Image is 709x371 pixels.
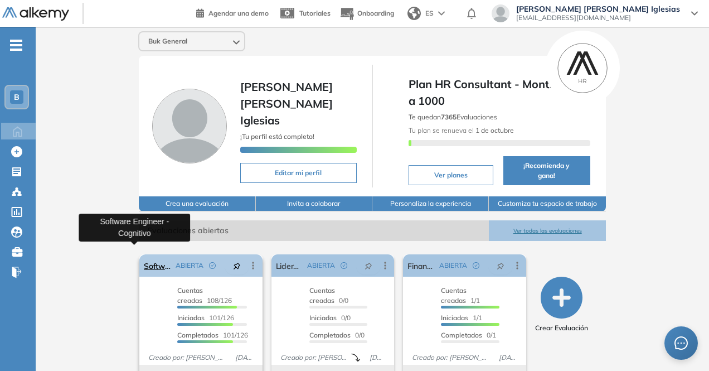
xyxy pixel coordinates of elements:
[503,156,590,185] button: ¡Recomienda y gana!
[79,214,190,242] div: Software Engineer - Cognitivo
[535,277,588,333] button: Crear Evaluación
[339,2,394,26] button: Onboarding
[489,220,605,241] button: Ver todas las evaluaciones
[365,353,390,363] span: [DATE]
[441,286,480,305] span: 1/1
[407,7,421,20] img: world
[407,254,435,277] a: Finance Specialist CL
[309,331,351,339] span: Completados
[438,11,445,16] img: arrow
[177,331,218,339] span: Completados
[307,261,335,271] span: ABIERTA
[225,257,249,274] button: pushpin
[341,262,347,269] span: check-circle
[535,323,588,333] span: Crear Evaluación
[309,314,337,322] span: Iniciadas
[196,6,269,19] a: Agendar una demo
[356,257,381,274] button: pushpin
[494,353,522,363] span: [DATE]
[439,261,467,271] span: ABIERTA
[473,262,479,269] span: check-circle
[365,261,372,270] span: pushpin
[177,286,232,305] span: 108/126
[309,286,348,305] span: 0/0
[148,37,187,46] span: Buk General
[256,196,372,211] button: Invita a colaborar
[441,113,457,121] b: 7365
[152,89,227,163] img: Foto de perfil
[372,196,489,211] button: Personaliza la experiencia
[516,13,680,22] span: [EMAIL_ADDRESS][DOMAIN_NAME]
[309,314,351,322] span: 0/0
[144,254,171,277] a: Software Engineer - Cognitivo
[10,44,22,46] i: -
[231,353,258,363] span: [DATE]
[409,113,497,121] span: Te quedan Evaluaciones
[240,163,356,183] button: Editar mi perfil
[441,331,496,339] span: 0/1
[488,257,513,274] button: pushpin
[309,286,335,305] span: Cuentas creadas
[474,126,514,134] b: 1 de octubre
[425,8,434,18] span: ES
[497,261,504,270] span: pushpin
[144,353,230,363] span: Creado por: [PERSON_NAME]
[309,331,365,339] span: 0/0
[276,254,303,277] a: Liderazgo | Col
[407,353,494,363] span: Creado por: [PERSON_NAME]
[177,331,248,339] span: 101/126
[516,4,680,13] span: [PERSON_NAME] [PERSON_NAME] Iglesias
[441,314,482,322] span: 1/1
[139,220,489,241] span: Evaluaciones abiertas
[209,262,216,269] span: check-circle
[177,314,234,322] span: 101/126
[357,9,394,17] span: Onboarding
[409,165,493,185] button: Ver planes
[14,93,20,102] span: B
[441,286,467,305] span: Cuentas creadas
[139,196,255,211] button: Crea una evaluación
[233,261,241,270] span: pushpin
[299,9,331,17] span: Tutoriales
[2,7,69,21] img: Logo
[276,353,351,363] span: Creado por: [PERSON_NAME]
[176,261,203,271] span: ABIERTA
[674,336,688,350] span: message
[177,286,203,305] span: Cuentas creadas
[441,314,468,322] span: Iniciadas
[441,331,482,339] span: Completados
[240,80,333,127] span: [PERSON_NAME] [PERSON_NAME] Iglesias
[177,314,205,322] span: Iniciadas
[409,76,590,109] span: Plan HR Consultant - Month - 701 a 1000
[409,126,514,134] span: Tu plan se renueva el
[489,196,605,211] button: Customiza tu espacio de trabajo
[240,132,314,141] span: ¡Tu perfil está completo!
[208,9,269,17] span: Agendar una demo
